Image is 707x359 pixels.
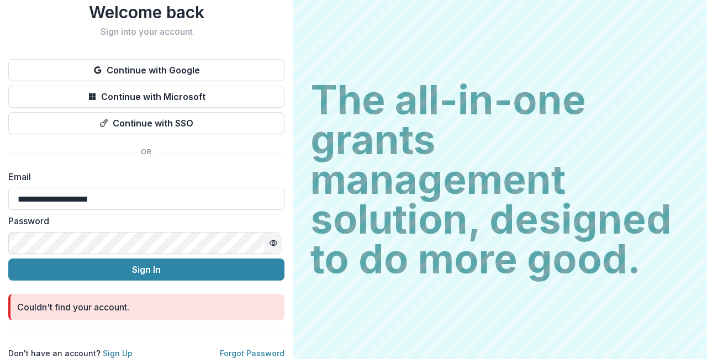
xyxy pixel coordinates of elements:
button: Toggle password visibility [265,234,282,252]
div: Couldn't find your account. [17,300,129,314]
h2: Sign into your account [8,27,284,37]
a: Sign Up [103,349,133,358]
a: Forgot Password [220,349,284,358]
p: Don't have an account? [8,347,133,359]
button: Continue with SSO [8,112,284,134]
h1: Welcome back [8,2,284,22]
button: Sign In [8,258,284,281]
label: Password [8,214,278,228]
label: Email [8,170,278,183]
button: Continue with Google [8,59,284,81]
button: Continue with Microsoft [8,86,284,108]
